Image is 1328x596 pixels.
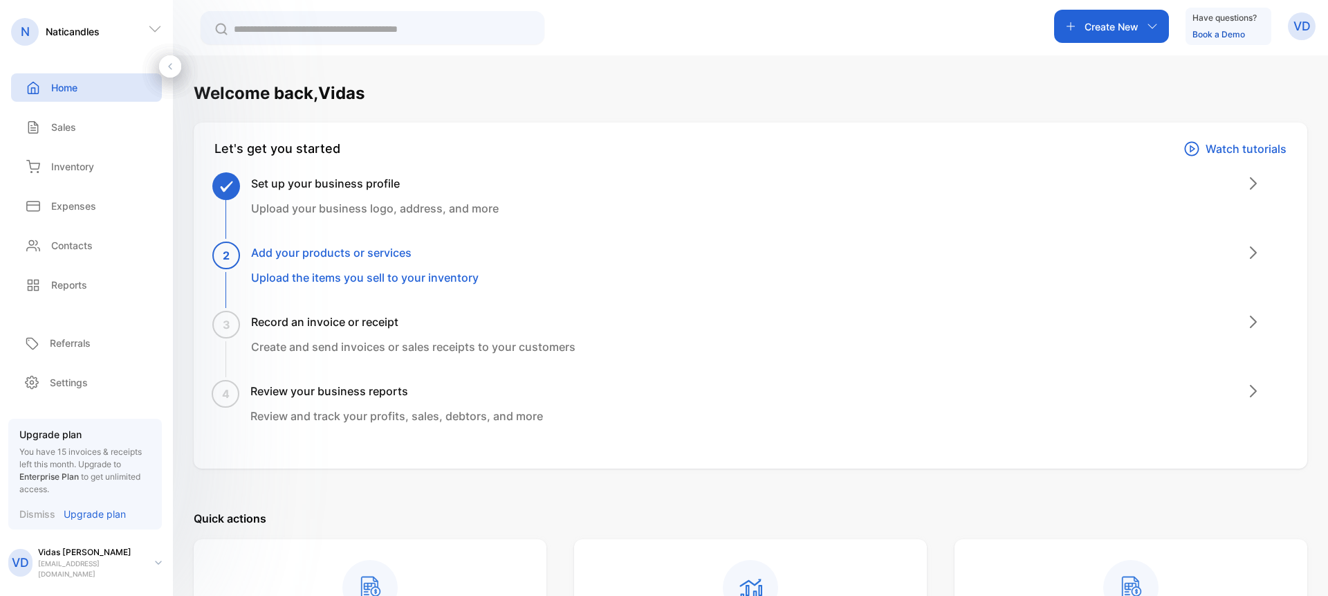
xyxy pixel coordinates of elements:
[1183,139,1286,159] a: Watch tutorials
[19,446,151,496] p: You have 15 invoices & receipts left this month.
[1288,10,1316,43] button: VD
[223,316,230,333] span: 3
[21,23,30,41] p: N
[1192,11,1257,25] p: Have questions?
[251,338,575,355] p: Create and send invoices or sales receipts to your customers
[1054,10,1169,43] button: Create New
[223,247,230,264] span: 2
[222,386,230,402] span: 4
[50,336,91,350] p: Referrals
[194,510,1307,527] p: Quick actions
[251,314,575,330] h3: Record an invoice or receipt
[51,159,94,174] p: Inventory
[51,238,93,253] p: Contacts
[46,24,100,39] p: Naticandles
[19,507,55,521] p: Dismiss
[1206,141,1286,157] p: Watch tutorials
[51,199,96,213] p: Expenses
[12,554,29,572] p: VD
[194,81,365,106] h1: Welcome back, Vidas
[19,459,140,494] span: Upgrade to to get unlimited access.
[64,507,126,521] p: Upgrade plan
[1192,29,1245,39] a: Book a Demo
[251,200,499,217] p: Upload your business logo, address, and more
[19,427,151,442] p: Upgrade plan
[251,175,499,192] h3: Set up your business profile
[38,546,144,559] p: Vidas [PERSON_NAME]
[51,278,87,292] p: Reports
[250,408,543,424] p: Review and track your profits, sales, debtors, and more
[51,80,77,95] p: Home
[55,507,126,521] a: Upgrade plan
[51,120,76,134] p: Sales
[251,269,479,286] p: Upload the items you sell to your inventory
[38,559,144,579] p: [EMAIL_ADDRESS][DOMAIN_NAME]
[1293,17,1311,35] p: VD
[19,471,79,482] span: Enterprise Plan
[214,139,340,159] div: Let's get you started
[1085,19,1138,34] p: Create New
[50,375,88,390] p: Settings
[251,244,479,261] h3: Add your products or services
[250,383,543,399] h3: Review your business reports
